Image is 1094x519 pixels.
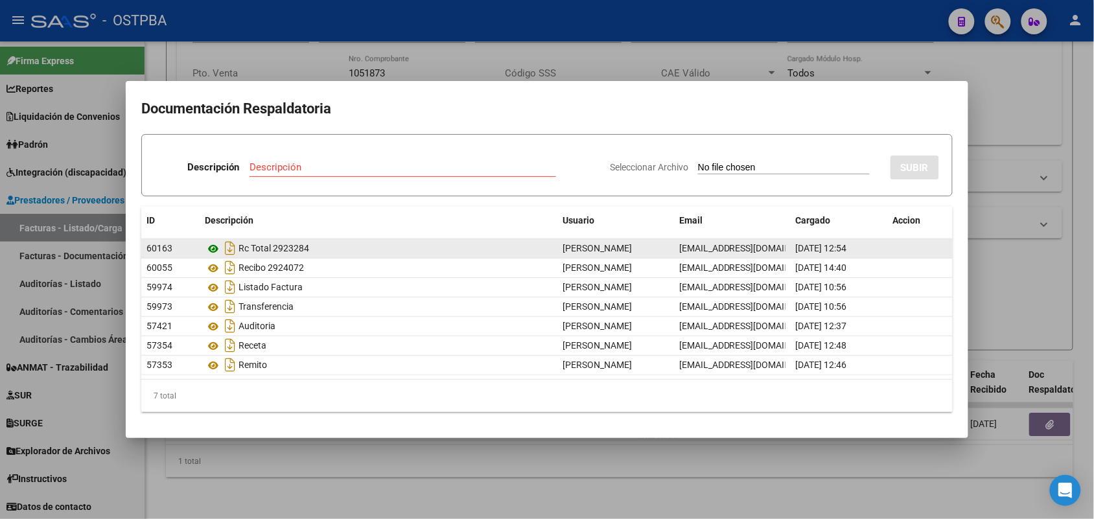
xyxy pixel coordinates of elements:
span: [EMAIL_ADDRESS][DOMAIN_NAME] [679,321,823,331]
i: Descargar documento [222,335,239,356]
span: [EMAIL_ADDRESS][DOMAIN_NAME] [679,340,823,351]
span: 57421 [146,321,172,331]
datatable-header-cell: ID [141,207,200,235]
span: Email [679,215,703,225]
span: [DATE] 12:54 [796,243,847,253]
div: Transferencia [205,296,552,317]
span: [EMAIL_ADDRESS][DOMAIN_NAME] [679,301,823,312]
div: Remito [205,354,552,375]
span: [DATE] 12:48 [796,340,847,351]
span: [PERSON_NAME] [563,301,632,312]
i: Descargar documento [222,277,239,297]
span: Seleccionar Archivo [610,162,688,172]
datatable-header-cell: Cargado [791,207,888,235]
span: Cargado [796,215,831,225]
div: Listado Factura [205,277,552,297]
span: [PERSON_NAME] [563,360,632,370]
span: 59973 [146,301,172,312]
datatable-header-cell: Descripción [200,207,557,235]
span: [PERSON_NAME] [563,262,632,273]
p: Descripción [187,160,239,175]
div: Open Intercom Messenger [1050,475,1081,506]
div: Recibo 2924072 [205,257,552,278]
span: SUBIR [901,162,929,174]
span: [DATE] 10:56 [796,301,847,312]
span: Accion [893,215,921,225]
div: Auditoria [205,316,552,336]
span: 57353 [146,360,172,370]
span: [DATE] 14:40 [796,262,847,273]
span: 60055 [146,262,172,273]
i: Descargar documento [222,296,239,317]
div: Receta [205,335,552,356]
span: [EMAIL_ADDRESS][DOMAIN_NAME] [679,243,823,253]
i: Descargar documento [222,354,239,375]
span: [PERSON_NAME] [563,282,632,292]
span: [DATE] 12:37 [796,321,847,331]
span: Usuario [563,215,594,225]
span: [PERSON_NAME] [563,243,632,253]
i: Descargar documento [222,257,239,278]
span: ID [146,215,155,225]
datatable-header-cell: Usuario [557,207,674,235]
span: 60163 [146,243,172,253]
span: [PERSON_NAME] [563,321,632,331]
datatable-header-cell: Email [674,207,791,235]
span: 59974 [146,282,172,292]
span: [EMAIL_ADDRESS][DOMAIN_NAME] [679,262,823,273]
div: 7 total [141,380,953,412]
div: Rc Total 2923284 [205,238,552,259]
datatable-header-cell: Accion [888,207,953,235]
span: [EMAIL_ADDRESS][DOMAIN_NAME] [679,360,823,370]
span: [DATE] 12:46 [796,360,847,370]
h2: Documentación Respaldatoria [141,97,953,121]
span: [DATE] 10:56 [796,282,847,292]
span: [PERSON_NAME] [563,340,632,351]
span: 57354 [146,340,172,351]
button: SUBIR [890,156,939,179]
span: Descripción [205,215,253,225]
i: Descargar documento [222,238,239,259]
i: Descargar documento [222,316,239,336]
span: [EMAIL_ADDRESS][DOMAIN_NAME] [679,282,823,292]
